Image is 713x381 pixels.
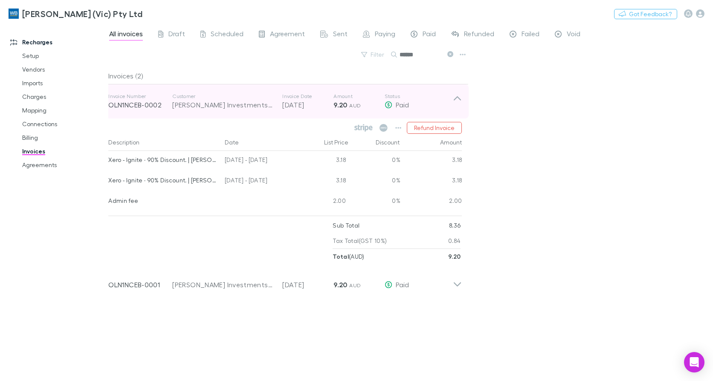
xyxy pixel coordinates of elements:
[567,29,580,40] span: Void
[14,158,113,172] a: Agreements
[172,280,274,290] div: [PERSON_NAME] Investments Pty Ltd
[282,100,333,110] p: [DATE]
[357,49,389,60] button: Filter
[101,84,469,118] div: Invoice NumberOLN1NCEB-0002Customer[PERSON_NAME] Investments Pty LtdInvoice Date[DATE]Amount9.20 ...
[108,192,218,210] div: Admin fee
[14,144,113,158] a: Invoices
[400,171,462,192] div: 3.18
[333,253,349,260] strong: Total
[349,282,361,289] span: AUD
[108,151,218,169] div: Xero - Ignite · 90% Discount. | [PERSON_NAME] Family Trust
[349,102,361,109] span: AUD
[396,280,409,289] span: Paid
[282,280,333,290] p: [DATE]
[14,131,113,144] a: Billing
[333,218,359,233] p: Sub Total
[14,90,113,104] a: Charges
[108,171,218,189] div: Xero - Ignite · 90% Discount. | [PERSON_NAME] Investments Pty Ltd
[333,93,385,100] p: Amount
[22,9,142,19] h3: [PERSON_NAME] (Vic) Pty Ltd
[172,100,274,110] div: [PERSON_NAME] Investments Pty Ltd
[464,29,494,40] span: Refunded
[211,29,243,40] span: Scheduled
[14,49,113,63] a: Setup
[449,218,461,233] p: 8.36
[108,100,172,110] p: OLN1NCEB-0002
[333,101,347,109] strong: 9.20
[282,93,333,100] p: Invoice Date
[349,151,400,171] div: 0%
[14,117,113,131] a: Connections
[349,171,400,192] div: 0%
[333,280,347,289] strong: 9.20
[108,93,172,100] p: Invoice Number
[375,29,395,40] span: Paying
[333,29,348,40] span: Sent
[2,35,113,49] a: Recharges
[9,9,19,19] img: William Buck (Vic) Pty Ltd's Logo
[221,151,298,171] div: [DATE] - [DATE]
[298,192,349,212] div: 2.00
[270,29,305,40] span: Agreement
[108,280,172,290] p: OLN1NCEB-0001
[298,151,349,171] div: 3.18
[407,122,462,134] button: Refund Invoice
[14,76,113,90] a: Imports
[385,93,453,100] p: Status
[3,3,148,24] a: [PERSON_NAME] (Vic) Pty Ltd
[614,9,677,19] button: Got Feedback?
[14,63,113,76] a: Vendors
[400,192,462,212] div: 2.00
[101,264,469,298] div: OLN1NCEB-0001[PERSON_NAME] Investments Pty Ltd[DATE]9.20 AUDPaid
[172,93,274,100] p: Customer
[168,29,185,40] span: Draft
[221,171,298,192] div: [DATE] - [DATE]
[298,171,349,192] div: 3.18
[448,253,461,260] strong: 9.20
[423,29,436,40] span: Paid
[349,192,400,212] div: 0%
[14,104,113,117] a: Mapping
[448,233,461,248] p: 0.84
[522,29,539,40] span: Failed
[109,29,143,40] span: All invoices
[333,233,387,248] p: Tax Total (GST 10%)
[333,249,364,264] p: ( AUD )
[400,151,462,171] div: 3.18
[396,101,409,109] span: Paid
[684,352,704,372] div: Open Intercom Messenger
